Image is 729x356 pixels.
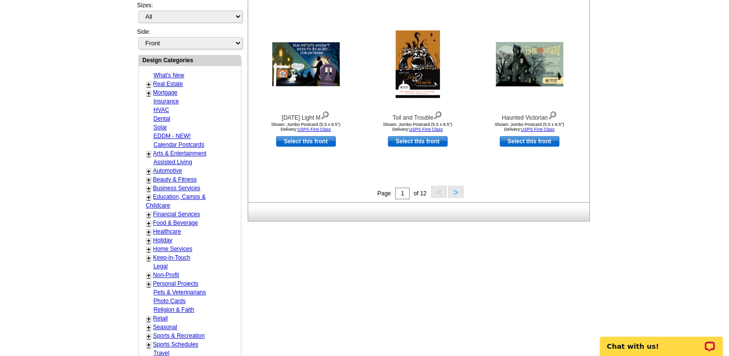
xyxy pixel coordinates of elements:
a: + [147,228,151,236]
a: Sports Schedules [153,341,199,348]
a: Solar [154,124,167,131]
img: Haunted Victorian [496,42,563,86]
a: USPS First Class [521,127,555,132]
a: + [147,324,151,331]
a: USPS First Class [409,127,443,132]
a: Seasonal [153,324,177,330]
a: + [147,341,151,349]
div: Design Categories [139,55,241,65]
a: + [147,176,151,184]
a: + [147,246,151,253]
a: Retail [153,315,168,322]
img: view design details [433,109,442,120]
a: use this design [500,136,559,147]
a: Religion & Faith [154,306,195,313]
a: Financial Services [153,211,200,218]
button: < [431,186,447,198]
a: USPS First Class [297,127,331,132]
a: Pets & Veterinarians [154,289,206,296]
a: Assisted Living [154,159,192,165]
div: Sizes: [137,1,241,27]
span: Page [377,190,391,197]
div: Shown: Jumbo Postcard (5.5 x 8.5") Delivery: [477,122,583,132]
div: Side: [137,27,241,50]
a: use this design [388,136,448,147]
a: Non-Profit [153,272,179,278]
div: Shown: Jumbo Postcard (5.5 x 8.5") Delivery: [253,122,359,132]
a: + [147,272,151,279]
a: HVAC [154,107,169,113]
a: EDDM - NEW! [154,133,191,139]
a: Business Services [153,185,200,192]
a: + [147,332,151,340]
a: Sports & Recreation [153,332,205,339]
div: [DATE] Light M [253,109,359,122]
img: view design details [320,109,330,120]
a: Legal [154,263,168,270]
a: + [147,193,151,201]
a: Keep-in-Touch [153,254,190,261]
span: of 12 [413,190,426,197]
a: Photo Cards [154,298,186,304]
a: Real Estate [153,81,183,87]
a: Holiday [153,237,172,244]
a: Mortgage [153,89,178,96]
a: + [147,315,151,323]
button: > [448,186,464,198]
a: + [147,185,151,192]
a: Food & Beverage [153,219,198,226]
a: Dental [154,115,171,122]
a: What's New [154,72,185,79]
div: Shown: Jumbo Postcard (5.5 x 8.5") Delivery: [365,122,471,132]
img: Halloween Light M [272,42,340,86]
a: Home Services [153,246,192,252]
a: Arts & Entertainment [153,150,207,157]
a: + [147,81,151,88]
a: + [147,211,151,219]
a: Personal Projects [153,280,199,287]
div: Toil and Trouble [365,109,471,122]
img: view design details [548,109,557,120]
a: + [147,150,151,158]
a: + [147,219,151,227]
a: use this design [276,136,336,147]
a: Automotive [153,167,182,174]
iframe: LiveChat chat widget [594,326,729,356]
a: Beauty & Fitness [153,176,197,183]
a: + [147,254,151,262]
a: Calendar Postcards [154,141,204,148]
div: Haunted Victorian [477,109,583,122]
a: Healthcare [153,228,181,235]
a: + [147,89,151,97]
a: + [147,167,151,175]
img: Toil and Trouble [396,30,440,98]
a: Insurance [154,98,179,105]
a: + [147,237,151,245]
a: + [147,280,151,288]
a: Education, Camps & Childcare [146,193,206,209]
